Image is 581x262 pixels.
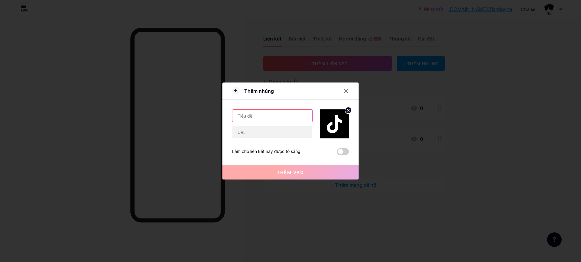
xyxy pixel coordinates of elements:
input: URL [232,126,312,138]
button: Thêm vào [222,165,359,180]
input: Tiêu đề [232,110,312,122]
font: Làm cho liên kết này được tô sáng [232,149,300,154]
img: liên kết_hình thu nhỏ [320,109,349,138]
font: Thêm nhúng [244,88,274,94]
font: Thêm vào [277,170,304,175]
